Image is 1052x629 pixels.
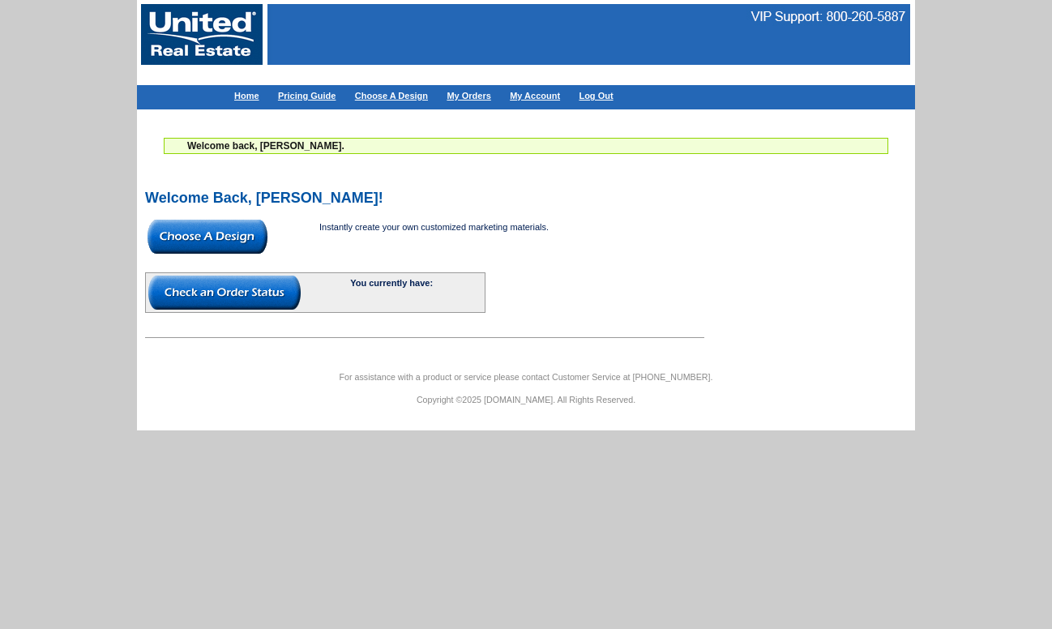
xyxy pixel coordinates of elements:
a: Pricing Guide [278,91,336,101]
a: My Orders [447,91,490,101]
img: button-choose-design.gif [148,220,267,254]
a: Log Out [579,91,613,101]
img: button-check-order-status.gif [148,276,301,310]
a: My Account [510,91,560,101]
h2: Welcome Back, [PERSON_NAME]! [145,190,907,205]
p: For assistance with a product or service please contact Customer Service at [PHONE_NUMBER]. [137,370,915,384]
span: Welcome back, [PERSON_NAME]. [187,140,344,152]
span: Instantly create your own customized marketing materials. [319,222,549,232]
a: Choose A Design [355,91,428,101]
a: Home [234,91,259,101]
p: Copyright ©2025 [DOMAIN_NAME]. All Rights Reserved. [137,392,915,407]
b: You currently have: [350,278,433,288]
